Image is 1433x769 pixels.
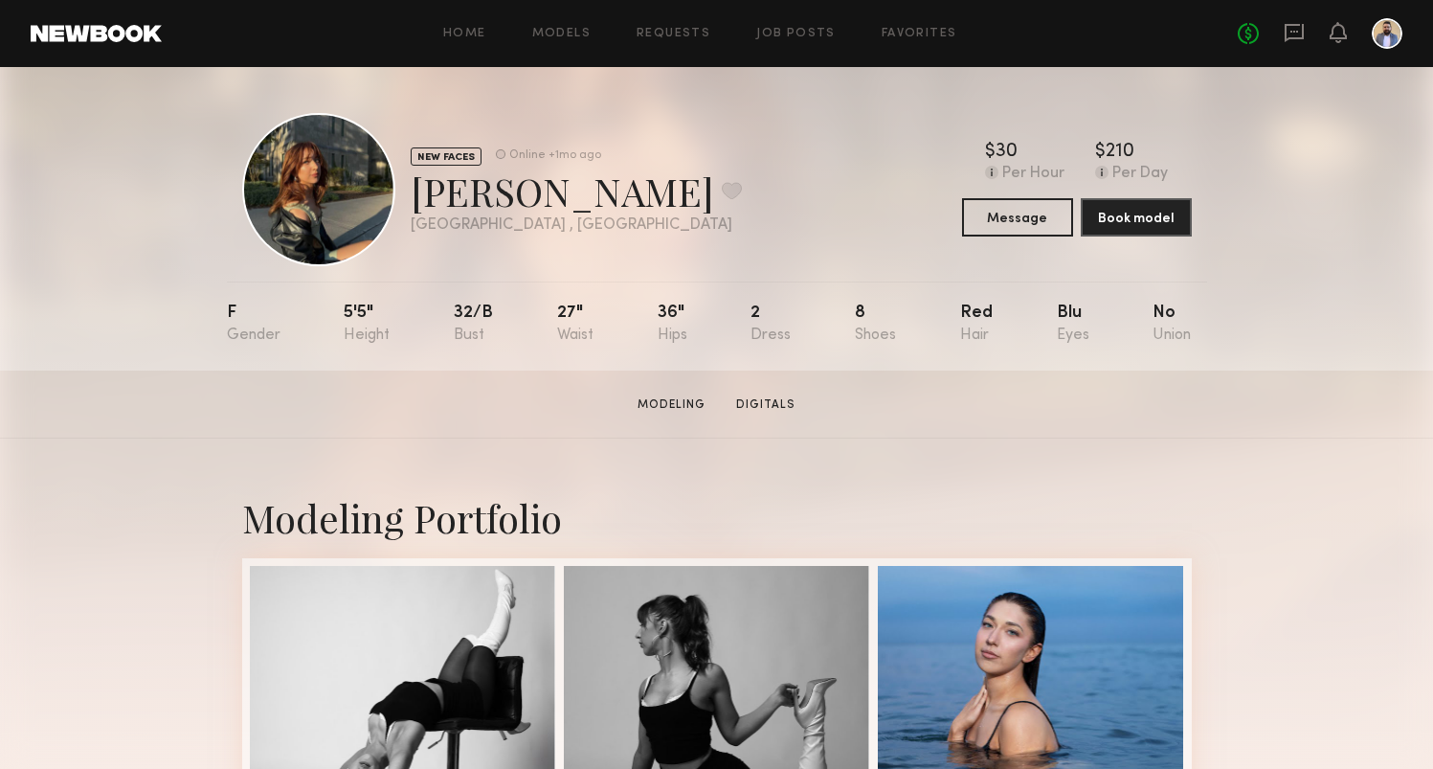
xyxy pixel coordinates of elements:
div: $ [985,143,996,162]
div: 27" [557,305,593,344]
a: Modeling [630,396,713,414]
div: 2 [750,305,791,344]
a: Digitals [728,396,803,414]
div: Per Hour [1002,166,1064,183]
button: Message [962,198,1073,237]
div: Per Day [1112,166,1168,183]
div: $ [1095,143,1106,162]
a: Models [532,28,591,40]
div: [GEOGRAPHIC_DATA] , [GEOGRAPHIC_DATA] [411,217,742,234]
a: Requests [637,28,710,40]
div: F [227,305,280,344]
div: 32/b [454,305,493,344]
div: NEW FACES [411,147,481,166]
div: [PERSON_NAME] [411,166,742,216]
button: Book model [1081,198,1192,237]
div: Red [960,305,993,344]
div: 210 [1106,143,1134,162]
div: Blu [1057,305,1089,344]
a: Job Posts [756,28,836,40]
div: Online +1mo ago [509,149,601,162]
div: Modeling Portfolio [242,492,1192,543]
div: 5'5" [344,305,390,344]
a: Home [443,28,486,40]
div: 36" [658,305,687,344]
div: 8 [855,305,896,344]
a: Favorites [882,28,957,40]
div: No [1153,305,1191,344]
div: 30 [996,143,1018,162]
